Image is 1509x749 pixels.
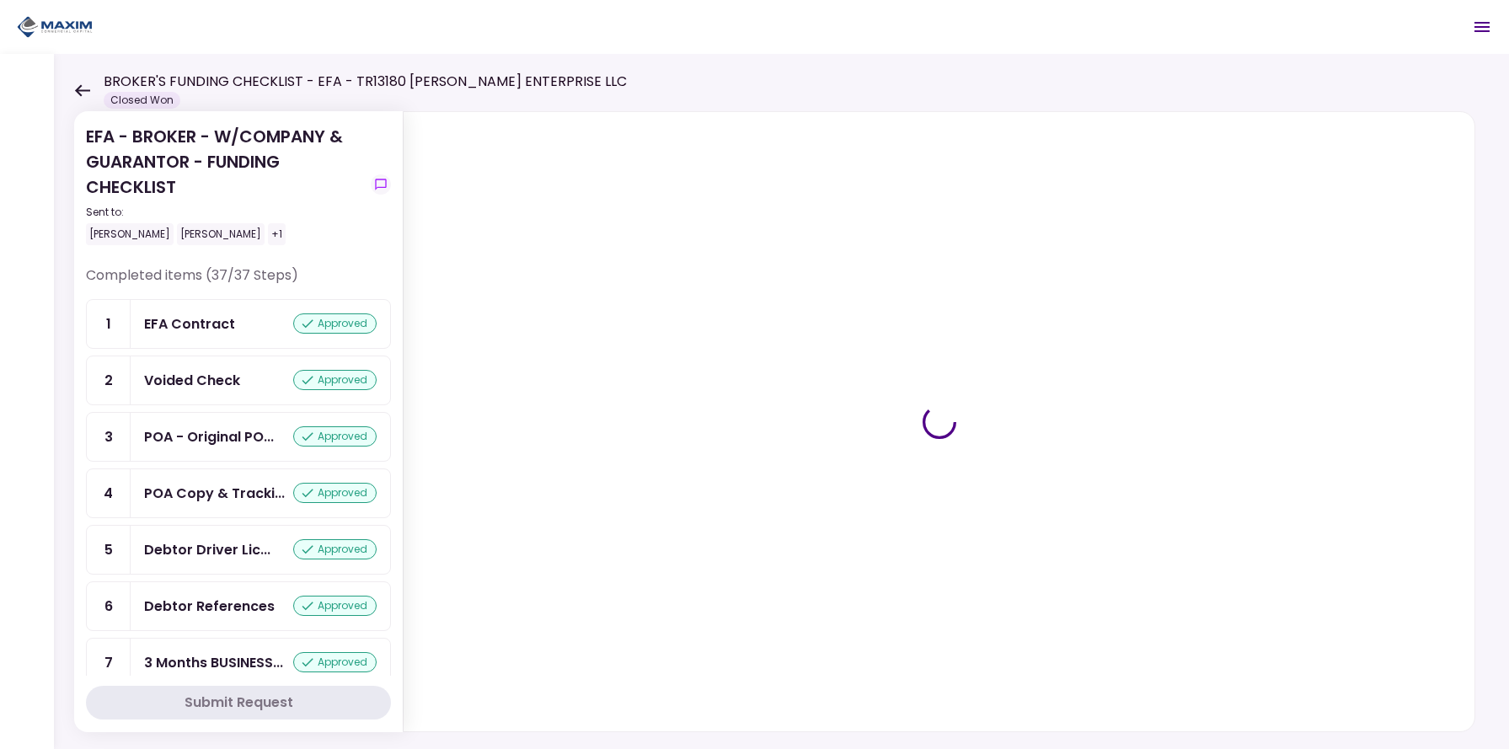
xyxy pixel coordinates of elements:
[87,469,131,517] div: 4
[87,356,131,404] div: 2
[17,14,93,40] img: Partner icon
[293,370,377,390] div: approved
[86,412,391,462] a: 3POA - Original POA (not CA or GA)approved
[104,72,627,92] h1: BROKER'S FUNDING CHECKLIST - EFA - TR13180 [PERSON_NAME] ENTERPRISE LLC
[87,413,131,461] div: 3
[293,426,377,447] div: approved
[144,370,240,391] div: Voided Check
[86,265,391,299] div: Completed items (37/37 Steps)
[86,525,391,575] a: 5Debtor Driver Licenseapproved
[144,596,275,617] div: Debtor References
[86,638,391,687] a: 73 Months BUSINESS Bank Statementsapproved
[268,223,286,245] div: +1
[86,299,391,349] a: 1EFA Contractapproved
[144,652,283,673] div: 3 Months BUSINESS Bank Statements
[86,468,391,518] a: 4POA Copy & Tracking Receiptapproved
[86,686,391,720] button: Submit Request
[1462,7,1502,47] button: Open menu
[87,639,131,687] div: 7
[293,483,377,503] div: approved
[86,223,174,245] div: [PERSON_NAME]
[87,582,131,630] div: 6
[293,539,377,559] div: approved
[185,693,293,713] div: Submit Request
[104,92,180,109] div: Closed Won
[177,223,265,245] div: [PERSON_NAME]
[144,539,270,560] div: Debtor Driver License
[86,205,364,220] div: Sent to:
[87,526,131,574] div: 5
[293,652,377,672] div: approved
[86,356,391,405] a: 2Voided Checkapproved
[144,426,274,447] div: POA - Original POA (not CA or GA)
[293,313,377,334] div: approved
[86,581,391,631] a: 6Debtor Referencesapproved
[87,300,131,348] div: 1
[144,313,235,334] div: EFA Contract
[371,174,391,195] button: show-messages
[293,596,377,616] div: approved
[86,124,364,245] div: EFA - BROKER - W/COMPANY & GUARANTOR - FUNDING CHECKLIST
[144,483,285,504] div: POA Copy & Tracking Receipt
